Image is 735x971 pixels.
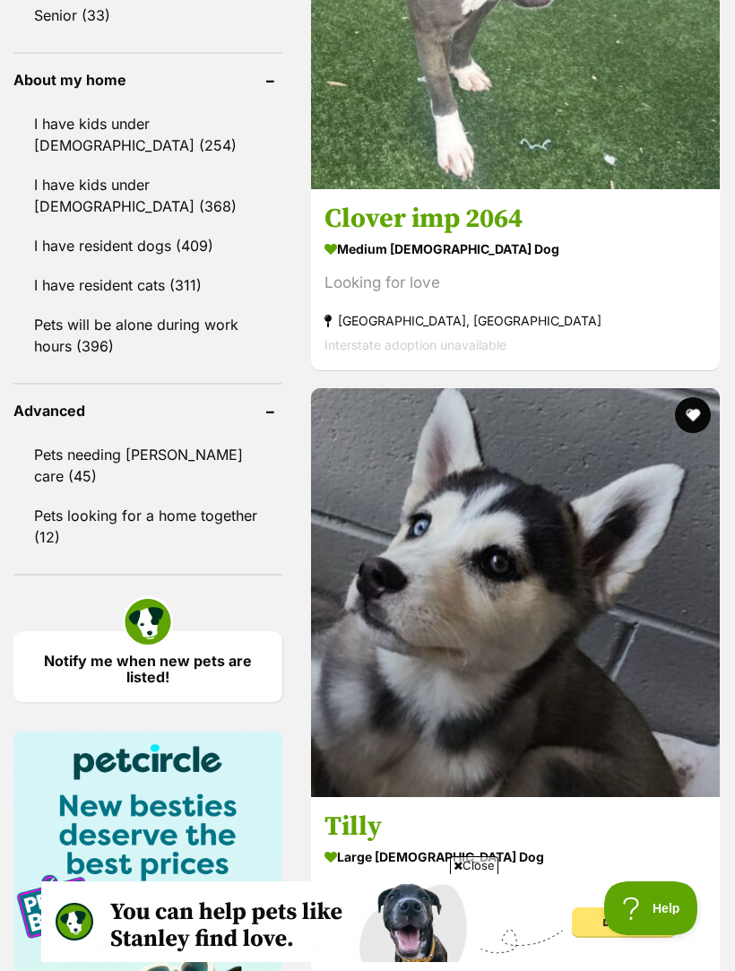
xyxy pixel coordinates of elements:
[311,388,720,797] img: Tilly - Siberian Husky Dog
[311,189,720,371] a: Clover imp 2064 medium [DEMOGRAPHIC_DATA] Dog Looking for love [GEOGRAPHIC_DATA], [GEOGRAPHIC_DAT...
[675,397,711,433] button: favourite
[13,497,282,556] a: Pets looking for a home together (12)
[13,403,282,419] header: Advanced
[324,237,706,263] strong: medium [DEMOGRAPHIC_DATA] Dog
[324,309,706,334] strong: [GEOGRAPHIC_DATA], [GEOGRAPHIC_DATA]
[13,166,282,225] a: I have kids under [DEMOGRAPHIC_DATA] (368)
[13,266,282,304] a: I have resident cats (311)
[41,881,694,962] iframe: Advertisement
[13,436,282,495] a: Pets needing [PERSON_NAME] care (45)
[13,306,282,365] a: Pets will be alone during work hours (396)
[324,810,706,844] h3: Tilly
[324,203,706,237] h3: Clover imp 2064
[324,272,706,296] div: Looking for love
[450,856,498,874] span: Close
[324,338,506,353] span: Interstate adoption unavailable
[13,72,282,88] header: About my home
[13,227,282,264] a: I have resident dogs (409)
[13,631,282,702] a: Notify me when new pets are listed!
[604,881,699,935] iframe: Help Scout Beacon - Open
[324,844,706,870] strong: large [DEMOGRAPHIC_DATA] Dog
[13,105,282,164] a: I have kids under [DEMOGRAPHIC_DATA] (254)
